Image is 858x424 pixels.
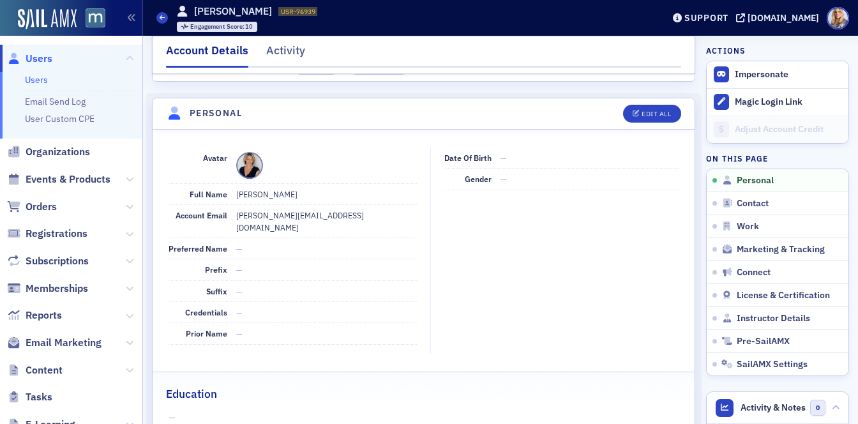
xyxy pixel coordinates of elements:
[642,110,671,117] div: Edit All
[26,308,62,322] span: Reports
[7,363,63,377] a: Content
[236,264,243,275] span: —
[827,7,849,29] span: Profile
[444,153,492,163] span: Date of Birth
[77,8,105,30] a: View Homepage
[737,198,769,209] span: Contact
[735,96,842,108] div: Magic Login Link
[236,307,243,317] span: —
[7,336,102,350] a: Email Marketing
[186,328,227,338] span: Prior Name
[26,145,90,159] span: Organizations
[26,390,52,404] span: Tasks
[281,7,315,16] span: USR-76939
[86,8,105,28] img: SailAMX
[26,172,110,186] span: Events & Products
[266,42,305,66] div: Activity
[737,313,810,324] span: Instructor Details
[25,96,86,107] a: Email Send Log
[7,172,110,186] a: Events & Products
[707,116,848,143] a: Adjust Account Credit
[735,124,842,135] div: Adjust Account Credit
[236,243,243,254] span: —
[26,200,57,214] span: Orders
[7,282,88,296] a: Memberships
[18,9,77,29] img: SailAMX
[465,174,492,184] span: Gender
[7,390,52,404] a: Tasks
[166,42,248,68] div: Account Details
[684,12,728,24] div: Support
[206,286,227,296] span: Suffix
[190,107,242,120] h4: Personal
[236,184,417,204] dd: [PERSON_NAME]
[176,210,227,220] span: Account Email
[7,254,89,268] a: Subscriptions
[737,290,830,301] span: License & Certification
[737,336,790,347] span: Pre-SailAMX
[190,24,253,31] div: 10
[735,69,788,80] button: Impersonate
[500,174,507,184] span: —
[741,401,806,414] span: Activity & Notes
[26,254,89,268] span: Subscriptions
[26,282,88,296] span: Memberships
[736,13,824,22] button: [DOMAIN_NAME]
[25,74,48,86] a: Users
[737,267,771,278] span: Connect
[810,400,826,416] span: 0
[7,308,62,322] a: Reports
[7,52,52,66] a: Users
[26,336,102,350] span: Email Marketing
[500,153,507,163] span: —
[205,264,227,275] span: Prefix
[25,113,94,125] a: User Custom CPE
[236,328,243,338] span: —
[194,4,272,19] h1: [PERSON_NAME]
[737,359,808,370] span: SailAMX Settings
[7,145,90,159] a: Organizations
[190,22,246,31] span: Engagement Score :
[748,12,819,24] div: [DOMAIN_NAME]
[26,227,87,241] span: Registrations
[7,200,57,214] a: Orders
[623,105,681,123] button: Edit All
[737,244,825,255] span: Marketing & Tracking
[166,386,217,402] h2: Education
[737,221,759,232] span: Work
[203,153,227,163] span: Avatar
[236,205,417,238] dd: [PERSON_NAME][EMAIL_ADDRESS][DOMAIN_NAME]
[190,189,227,199] span: Full Name
[177,22,258,32] div: Engagement Score: 10
[707,88,848,116] button: Magic Login Link
[185,307,227,317] span: Credentials
[26,52,52,66] span: Users
[7,227,87,241] a: Registrations
[706,153,849,164] h4: On this page
[737,175,774,186] span: Personal
[26,363,63,377] span: Content
[169,243,227,254] span: Preferred Name
[236,286,243,296] span: —
[706,45,746,56] h4: Actions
